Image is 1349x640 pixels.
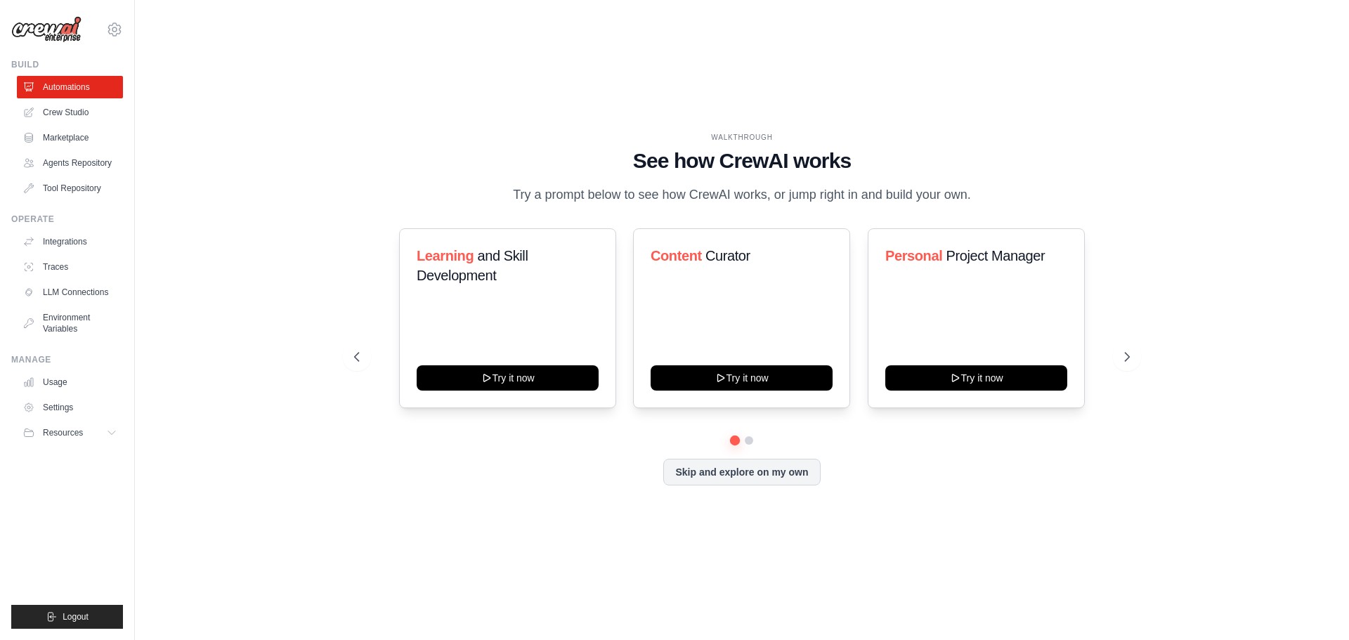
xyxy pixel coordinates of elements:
[17,396,123,419] a: Settings
[417,365,599,391] button: Try it now
[11,354,123,365] div: Manage
[663,459,820,485] button: Skip and explore on my own
[885,248,942,263] span: Personal
[417,248,474,263] span: Learning
[417,248,528,283] span: and Skill Development
[354,148,1130,174] h1: See how CrewAI works
[11,605,123,629] button: Logout
[17,101,123,124] a: Crew Studio
[885,365,1067,391] button: Try it now
[11,16,82,43] img: Logo
[17,230,123,253] a: Integrations
[946,248,1045,263] span: Project Manager
[506,185,978,205] p: Try a prompt below to see how CrewAI works, or jump right in and build your own.
[354,132,1130,143] div: WALKTHROUGH
[651,365,833,391] button: Try it now
[17,371,123,393] a: Usage
[11,59,123,70] div: Build
[43,427,83,438] span: Resources
[17,177,123,200] a: Tool Repository
[17,256,123,278] a: Traces
[17,152,123,174] a: Agents Repository
[17,281,123,303] a: LLM Connections
[17,76,123,98] a: Automations
[63,611,89,622] span: Logout
[705,248,750,263] span: Curator
[17,126,123,149] a: Marketplace
[17,422,123,444] button: Resources
[651,248,702,263] span: Content
[11,214,123,225] div: Operate
[17,306,123,340] a: Environment Variables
